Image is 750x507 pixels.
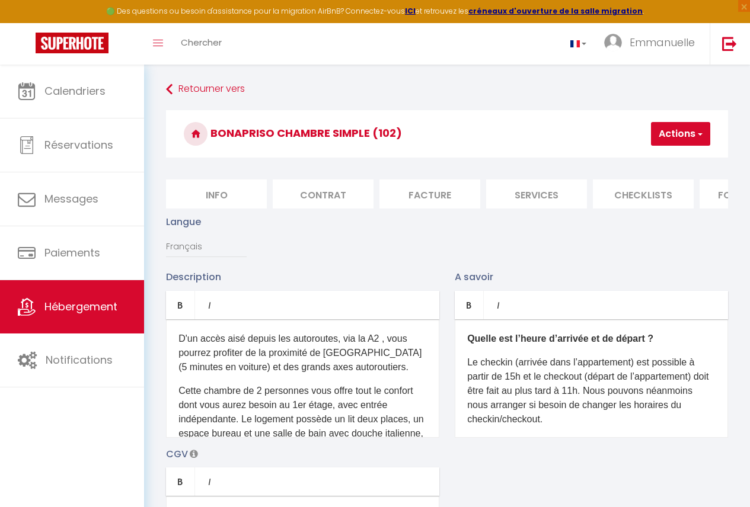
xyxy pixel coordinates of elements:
[484,291,512,319] a: Italic
[166,291,195,319] a: Bold
[46,352,113,367] span: Notifications
[44,245,100,260] span: Paiements
[44,299,117,314] span: Hébergement
[379,179,480,208] li: Facture
[178,332,427,374] p: D'un accès aisé depuis les autoroutes, via la A2 , vous pourrez profiter de la proximité de [GEOG...
[467,355,716,426] p: Le checkin (arrivée dans l’appartement) est possible à partir de 15h et le checkout (départ de l’...
[195,291,224,319] a: Italic
[455,269,728,284] p: A savoir
[36,33,108,53] img: Super Booking
[273,179,374,208] li: Contrat
[455,291,484,319] a: Bold
[166,179,267,208] li: Info
[405,6,416,16] a: ICI
[166,269,439,284] p: Description
[604,34,622,52] img: ...
[467,333,653,344] b: Quelle est l’heure d’arrivée et de départ ?
[195,467,224,496] a: Italic
[44,137,113,152] span: Réservations
[166,110,728,158] h3: Bonapriso Chambre simple (102)
[651,122,710,146] button: Actions
[172,23,231,65] a: Chercher
[166,447,439,461] p: CGV
[181,36,222,49] span: Chercher
[722,36,737,51] img: logout
[593,179,694,208] li: Checklists
[44,191,98,206] span: Messages
[486,179,587,208] li: Services
[468,6,643,16] a: créneaux d'ouverture de la salle migration
[166,79,728,100] a: Retourner vers
[166,214,201,229] label: Langue
[166,467,195,496] a: Bold
[595,23,710,65] a: ... Emmanuelle
[630,35,695,50] span: Emmanuelle
[44,84,106,98] span: Calendriers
